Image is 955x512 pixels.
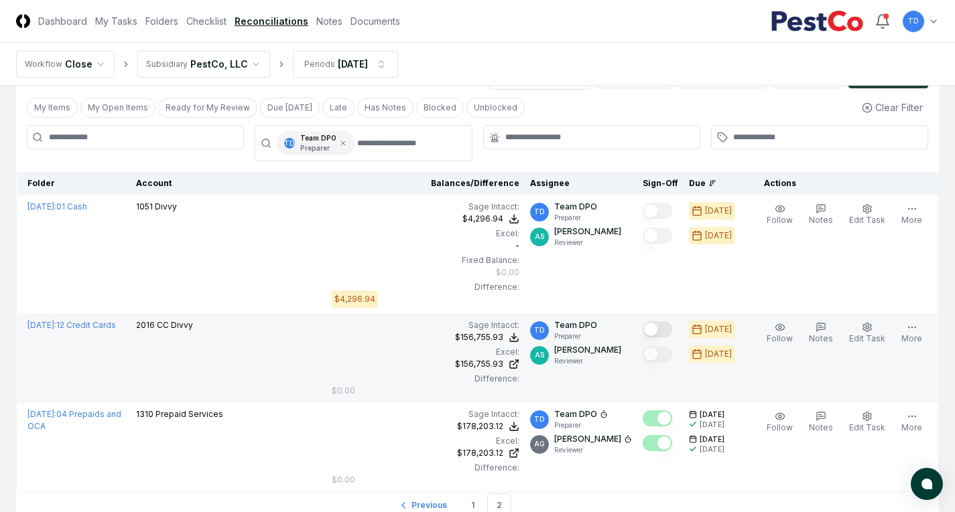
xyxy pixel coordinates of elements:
[534,207,545,217] span: TD
[293,51,398,78] button: Periods[DATE]
[300,143,336,153] p: Preparer
[136,320,155,330] span: 2016
[157,320,193,330] span: CC Divvy
[554,238,621,248] p: Reviewer
[899,201,925,229] button: More
[535,350,544,360] span: AS
[316,14,342,28] a: Notes
[764,319,795,347] button: Follow
[455,331,503,343] div: $156,755.93
[322,98,355,118] button: Late
[332,373,519,385] div: Difference:
[643,346,672,362] button: Mark complete
[554,213,597,223] p: Preparer
[462,213,503,225] div: $4,296.94
[332,254,519,266] div: Fixed Balance:
[806,201,836,229] button: Notes
[643,203,672,219] button: Mark complete
[764,201,795,229] button: Follow
[806,408,836,436] button: Notes
[534,414,545,424] span: TD
[849,333,885,343] span: Edit Task
[554,331,597,341] p: Preparer
[899,319,925,347] button: More
[525,172,637,195] th: Assignee
[462,213,519,225] button: $4,296.94
[534,325,545,335] span: TD
[700,420,724,430] div: [DATE]
[767,215,793,225] span: Follow
[637,172,684,195] th: Sign-Off
[332,346,519,358] div: Excel:
[705,205,732,217] div: [DATE]
[700,410,724,420] span: [DATE]
[186,14,227,28] a: Checklist
[334,293,375,305] div: $4,296.94
[455,331,519,343] button: $156,755.93
[284,139,295,149] span: TD
[332,408,519,420] div: Sage Intacct :
[27,409,56,419] span: [DATE] :
[416,98,464,118] button: Blocked
[849,422,885,432] span: Edit Task
[332,462,519,474] div: Difference:
[689,177,743,189] div: Due
[27,320,56,330] span: [DATE] :
[771,11,864,32] img: PestCo logo
[332,474,355,486] div: $0.00
[496,266,519,278] div: $0.00
[332,228,519,252] div: -
[17,172,131,195] th: Folder
[155,201,177,211] span: Divvy
[809,333,833,343] span: Notes
[27,320,116,330] a: [DATE]:12 Credit Cards
[849,215,885,225] span: Edit Task
[466,98,525,118] button: Unblocked
[27,201,56,211] span: [DATE] :
[643,410,672,426] button: Mark complete
[411,499,447,511] span: Previous
[554,408,597,420] p: Team DPO
[899,408,925,436] button: More
[554,344,621,356] p: [PERSON_NAME]
[856,95,928,120] button: Clear Filter
[300,133,336,153] div: Team DPO
[554,420,608,430] p: Preparer
[643,321,672,337] button: Mark complete
[351,14,400,28] a: Documents
[27,409,121,431] a: [DATE]:04 Prepaids and OCA
[16,14,30,28] img: Logo
[767,422,793,432] span: Follow
[95,14,137,28] a: My Tasks
[457,420,519,432] button: $178,203.12
[554,319,597,331] p: Team DPO
[158,98,257,118] button: Ready for My Review
[700,444,724,454] div: [DATE]
[38,14,87,28] a: Dashboard
[554,433,621,445] p: [PERSON_NAME]
[25,58,62,70] div: Workflow
[457,447,503,459] div: $178,203.12
[332,201,519,213] div: Sage Intacct :
[809,422,833,432] span: Notes
[457,420,503,432] div: $178,203.12
[911,468,943,500] button: atlas-launcher
[846,408,888,436] button: Edit Task
[554,226,621,238] p: [PERSON_NAME]
[235,14,308,28] a: Reconciliations
[155,409,223,419] span: Prepaid Services
[809,215,833,225] span: Notes
[146,58,188,70] div: Subsidiary
[705,348,732,360] div: [DATE]
[304,58,335,70] div: Periods
[901,9,926,33] button: TD
[332,228,519,240] div: Excel:
[846,201,888,229] button: Edit Task
[338,57,368,71] div: [DATE]
[534,439,545,449] span: AG
[643,435,672,451] button: Mark complete
[332,358,519,370] a: $156,755.93
[643,228,672,244] button: Mark complete
[535,232,544,242] span: AS
[260,98,320,118] button: Due Today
